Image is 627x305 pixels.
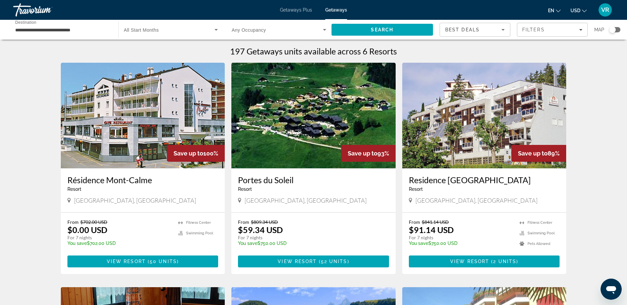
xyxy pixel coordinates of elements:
span: Best Deals [445,27,480,32]
span: You save [238,241,257,246]
span: [GEOGRAPHIC_DATA], [GEOGRAPHIC_DATA] [245,197,367,204]
a: Portes du Soleil [238,175,389,185]
span: Fitness Center [528,220,552,225]
a: Travorium [13,1,79,18]
img: Résidence Mont-Calme [61,63,225,168]
span: Resort [67,186,81,192]
span: Save up to [174,150,203,157]
span: You save [409,241,428,246]
span: Fitness Center [186,220,211,225]
span: Map [594,25,604,34]
span: Any Occupancy [232,27,266,33]
div: 89% [511,145,566,162]
button: Filters [517,23,588,37]
span: [GEOGRAPHIC_DATA], [GEOGRAPHIC_DATA] [74,197,196,204]
h1: 197 Getaways units available across 6 Resorts [230,46,397,56]
button: Search [332,24,433,36]
div: 93% [341,145,396,162]
div: 100% [167,145,225,162]
span: 50 units [150,259,177,264]
mat-select: Sort by [445,26,505,34]
p: $750.00 USD [238,241,382,246]
button: User Menu [597,3,614,17]
span: View Resort [450,259,489,264]
p: $750.00 USD [409,241,513,246]
span: You save [67,241,87,246]
img: Residence Chamossaire [402,63,567,168]
span: USD [570,8,580,13]
p: For 7 nights [409,235,513,241]
input: Select destination [15,26,110,34]
span: Save up to [518,150,548,157]
p: For 7 nights [67,235,172,241]
span: From [67,219,79,225]
span: Search [371,27,393,32]
p: $0.00 USD [67,225,107,235]
span: $841.14 USD [422,219,449,225]
span: 2 units [493,259,516,264]
span: Swimming Pool [186,231,213,235]
p: $59.34 USD [238,225,283,235]
span: Save up to [348,150,377,157]
button: View Resort(50 units) [67,255,218,267]
img: Portes du Soleil [231,63,396,168]
a: Getaways Plus [280,7,312,13]
span: Destination [15,20,36,24]
iframe: Button to launch messaging window [601,279,622,300]
span: ( ) [489,259,518,264]
p: $91.14 USD [409,225,454,235]
p: For 7 nights [238,235,382,241]
span: [GEOGRAPHIC_DATA], [GEOGRAPHIC_DATA] [415,197,537,204]
span: Pets Allowed [528,242,550,246]
a: Résidence Mont-Calme [67,175,218,185]
span: ( ) [317,259,349,264]
span: All Start Months [124,27,159,33]
span: ( ) [146,259,179,264]
a: Getaways [325,7,347,13]
button: View Resort(52 units) [238,255,389,267]
span: From [238,219,249,225]
span: $809.34 USD [251,219,278,225]
span: Swimming Pool [528,231,555,235]
button: Change currency [570,6,587,15]
span: View Resort [107,259,146,264]
span: Resort [409,186,423,192]
a: Residence [GEOGRAPHIC_DATA] [409,175,560,185]
span: View Resort [278,259,317,264]
button: View Resort(2 units) [409,255,560,267]
p: $702.00 USD [67,241,172,246]
span: From [409,219,420,225]
span: $702.00 USD [80,219,107,225]
button: Change language [548,6,561,15]
span: en [548,8,554,13]
span: 52 units [321,259,347,264]
span: Filters [522,27,545,32]
span: Resort [238,186,252,192]
span: VR [601,7,609,13]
